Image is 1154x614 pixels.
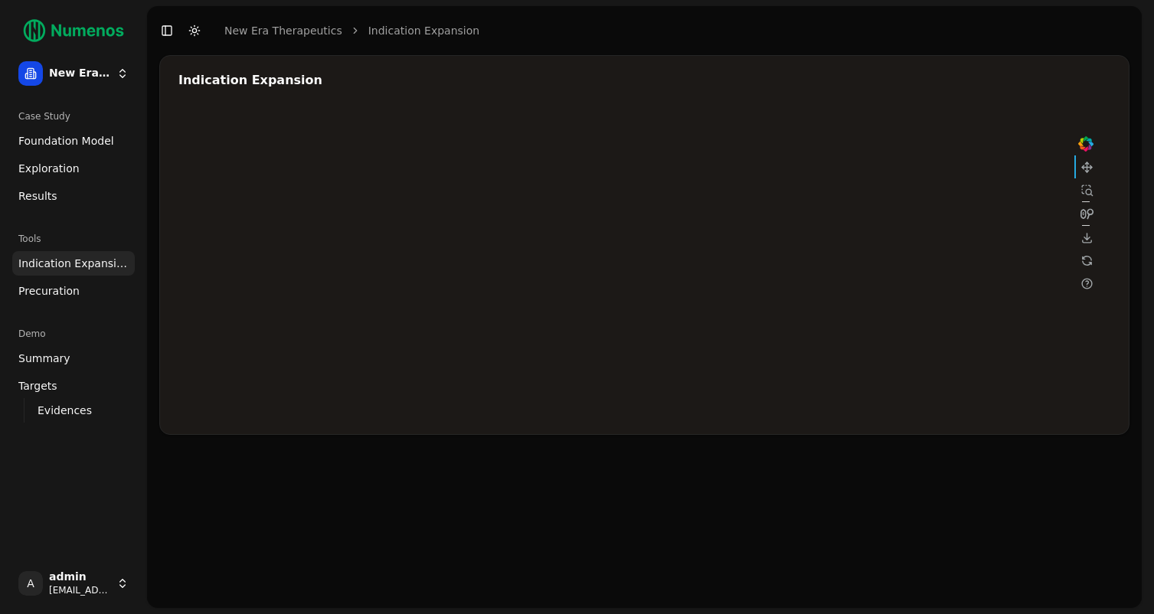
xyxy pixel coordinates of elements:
[18,283,80,299] span: Precuration
[12,251,135,276] a: Indication Expansion
[12,374,135,398] a: Targets
[12,156,135,181] a: Exploration
[49,584,110,596] span: [EMAIL_ADDRESS]
[156,20,178,41] button: Toggle Sidebar
[18,188,57,204] span: Results
[38,403,92,418] span: Evidences
[12,346,135,371] a: Summary
[12,104,135,129] div: Case Study
[18,571,43,596] span: A
[12,565,135,602] button: Aadmin[EMAIL_ADDRESS]
[18,161,80,176] span: Exploration
[49,67,110,80] span: New Era Therapeutics
[224,23,479,38] nav: breadcrumb
[18,351,70,366] span: Summary
[18,378,57,394] span: Targets
[368,23,479,38] a: Indication Expansion
[18,256,129,271] span: Indication Expansion
[12,279,135,303] a: Precuration
[178,74,1110,87] div: Indication Expansion
[12,227,135,251] div: Tools
[224,23,342,38] a: New Era Therapeutics
[12,55,135,92] button: New Era Therapeutics
[12,12,135,49] img: Numenos
[12,322,135,346] div: Demo
[12,129,135,153] a: Foundation Model
[49,570,110,584] span: admin
[31,400,116,421] a: Evidences
[18,133,114,149] span: Foundation Model
[184,20,205,41] button: Toggle Dark Mode
[12,184,135,208] a: Results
